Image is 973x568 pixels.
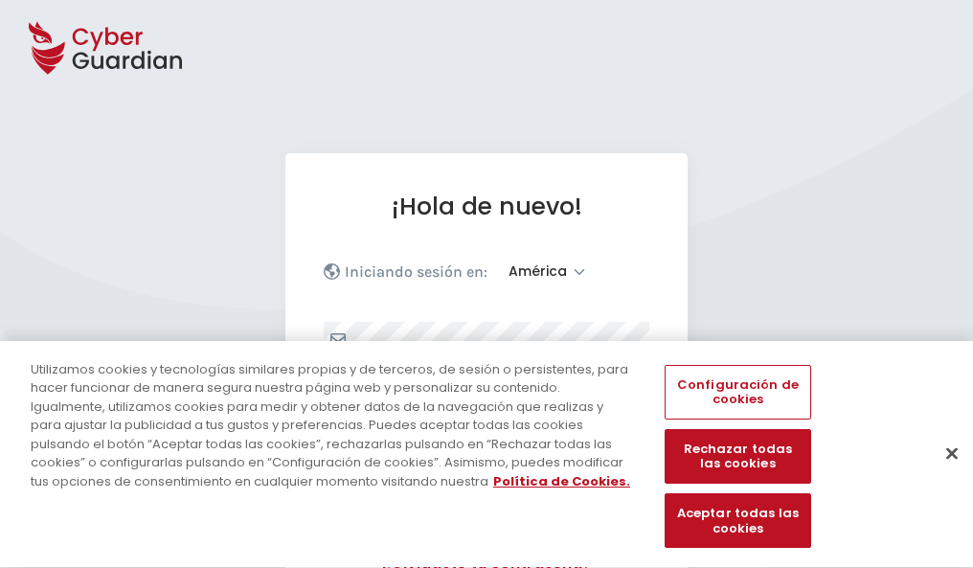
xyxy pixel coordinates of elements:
[665,494,810,549] button: Aceptar todas las cookies
[345,262,487,282] p: Iniciando sesión en:
[324,192,649,221] h1: ¡Hola de nuevo!
[665,430,810,485] button: Rechazar todas las cookies
[931,432,973,474] button: Cerrar
[493,472,630,490] a: Más información sobre su privacidad, se abre en una nueva pestaña
[665,365,810,420] button: Configuración de cookies
[31,360,636,491] div: Utilizamos cookies y tecnologías similares propias y de terceros, de sesión o persistentes, para ...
